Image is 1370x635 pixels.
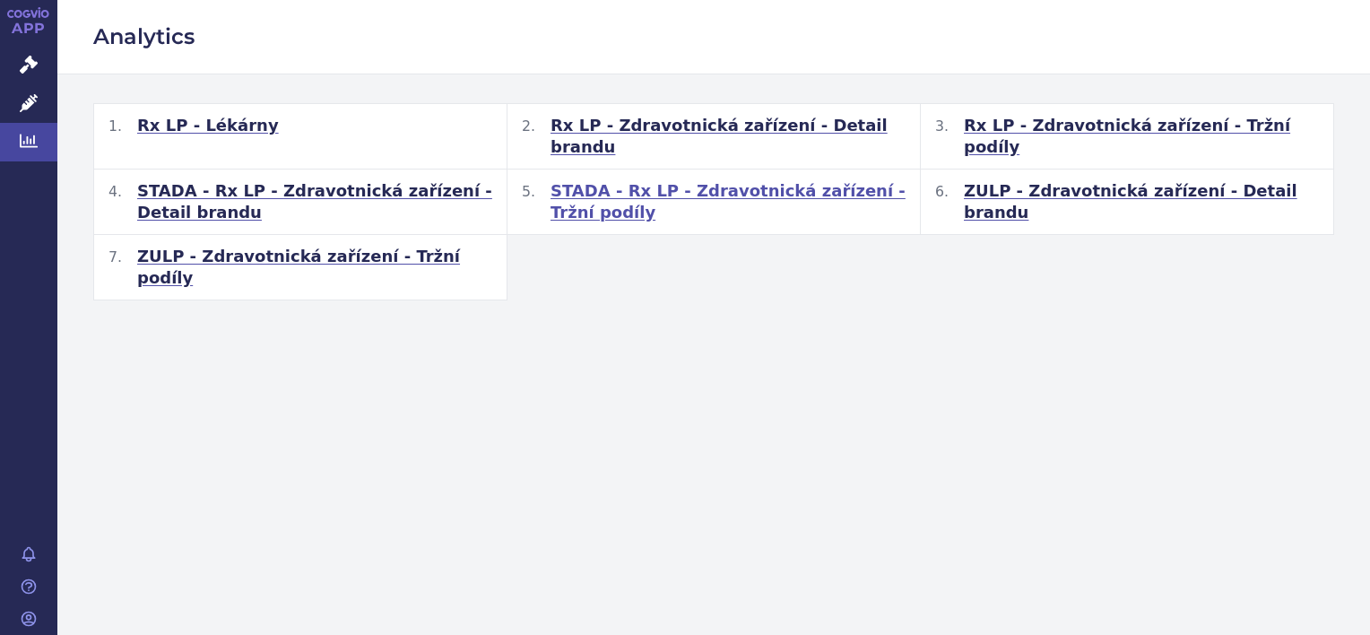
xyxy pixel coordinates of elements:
[94,235,507,300] button: ZULP - Zdravotnická zařízení - Tržní podíly
[137,180,492,223] span: STADA - Rx LP - Zdravotnická zařízení - Detail brandu
[94,170,507,235] button: STADA - Rx LP - Zdravotnická zařízení - Detail brandu
[921,104,1334,170] button: Rx LP - Zdravotnická zařízení - Tržní podíly
[137,246,492,289] span: ZULP - Zdravotnická zařízení - Tržní podíly
[551,180,906,223] span: STADA - Rx LP - Zdravotnická zařízení - Tržní podíly
[964,180,1319,223] span: ZULP - Zdravotnická zařízení - Detail brandu
[137,115,279,136] span: Rx LP - Lékárny
[94,104,507,170] button: Rx LP - Lékárny
[964,115,1319,158] span: Rx LP - Zdravotnická zařízení - Tržní podíly
[921,170,1334,235] button: ZULP - Zdravotnická zařízení - Detail brandu
[551,115,906,158] span: Rx LP - Zdravotnická zařízení - Detail brandu
[507,170,921,235] button: STADA - Rx LP - Zdravotnická zařízení - Tržní podíly
[93,22,1334,52] h2: Analytics
[507,104,921,170] button: Rx LP - Zdravotnická zařízení - Detail brandu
